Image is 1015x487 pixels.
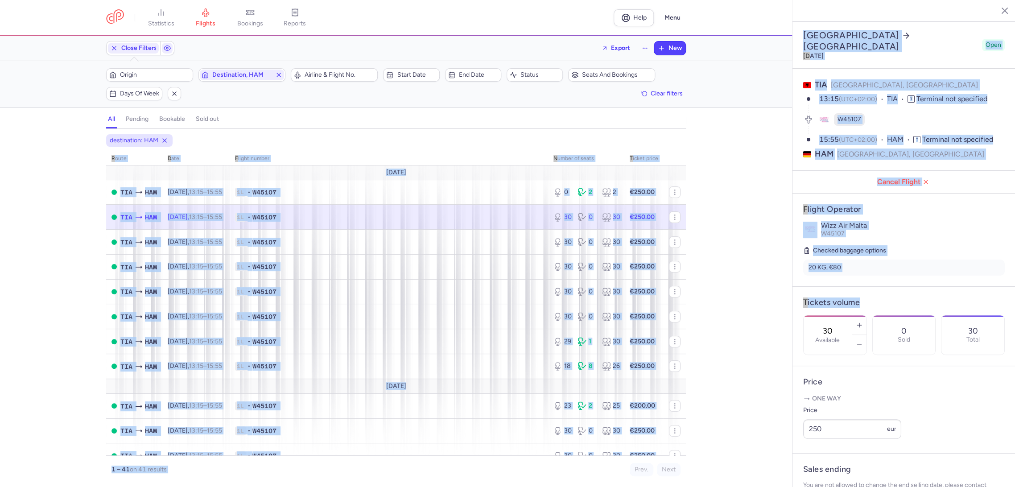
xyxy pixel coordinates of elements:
[189,452,203,459] time: 13:15
[145,237,157,247] span: Hamburg Airport, Hamburg, Germany
[568,68,655,82] button: Seats and bookings
[235,312,246,321] span: 1L
[252,426,276,435] span: W45107
[207,213,222,221] time: 15:55
[657,463,681,476] button: Next
[248,451,251,460] span: •
[145,426,157,436] span: Hamburg Airport, Hamburg, Germany
[130,466,167,473] span: on 41 results
[602,262,619,271] div: 30
[145,312,157,322] span: Hamburg Airport, Hamburg, Germany
[248,312,251,321] span: •
[189,402,222,409] span: –
[189,452,222,459] span: –
[145,451,157,461] span: Hamburg Airport, Hamburg, Germany
[121,45,157,52] span: Close Filters
[553,238,570,247] div: 30
[803,245,1005,256] h5: Checked baggage options
[630,188,655,196] strong: €250.00
[630,427,655,434] strong: €250.00
[602,426,619,435] div: 30
[189,263,203,270] time: 13:15
[630,238,655,246] strong: €250.00
[630,213,655,221] strong: €250.00
[106,152,162,165] th: route
[803,377,1005,387] h4: Price
[803,297,1005,308] h4: Tickets volume
[252,401,276,410] span: W45107
[230,152,548,165] th: Flight number
[228,8,272,28] a: bookings
[168,452,222,459] span: [DATE],
[189,238,203,246] time: 13:15
[252,451,276,460] span: W45107
[207,288,222,295] time: 15:55
[189,427,203,434] time: 13:15
[252,287,276,296] span: W45107
[189,313,222,320] span: –
[235,287,246,296] span: 1L
[602,238,619,247] div: 30
[196,20,215,28] span: flights
[235,337,246,346] span: 1L
[168,362,222,370] span: [DATE],
[235,238,246,247] span: 1L
[237,20,263,28] span: bookings
[189,213,203,221] time: 13:15
[553,312,570,321] div: 30
[145,187,157,197] span: Hamburg Airport, Hamburg, Germany
[106,68,193,82] button: Origin
[803,405,901,416] label: Price
[602,401,619,410] div: 25
[168,213,222,221] span: [DATE],
[614,9,654,26] a: Help
[252,238,276,247] span: W45107
[235,213,246,222] span: 1L
[145,337,157,347] span: Hamburg Airport, Hamburg, Germany
[887,135,913,145] span: HAM
[207,452,222,459] time: 15:55
[668,45,682,52] span: New
[248,337,251,346] span: •
[630,463,653,476] button: Prev.
[887,94,908,104] span: TIA
[272,8,317,28] a: reports
[839,136,877,144] span: (UTC+02:00)
[553,401,570,410] div: 23
[602,188,619,197] div: 2
[602,213,619,222] div: 30
[189,188,203,196] time: 13:15
[986,41,1001,50] span: Open
[235,262,246,271] span: 1L
[126,115,149,123] h4: pending
[252,213,276,222] span: W45107
[108,115,115,123] h4: all
[248,362,251,371] span: •
[235,362,246,371] span: 1L
[803,52,824,60] time: [DATE]
[898,336,910,343] p: Sold
[168,338,222,345] span: [DATE],
[596,41,636,55] button: Export
[168,188,222,196] span: [DATE],
[207,427,222,434] time: 15:55
[386,169,406,176] span: [DATE]
[168,313,222,320] span: [DATE],
[803,222,817,236] img: Wizz Air Malta logo
[578,426,594,435] div: 0
[120,451,132,461] span: Rinas Mother Teresa, Tirana, Albania
[248,287,251,296] span: •
[968,326,978,335] p: 30
[553,337,570,346] div: 29
[189,338,222,345] span: –
[913,136,920,143] span: T
[235,451,246,460] span: 1L
[189,288,203,295] time: 13:15
[162,152,230,165] th: date
[507,68,563,82] button: Status
[578,238,594,247] div: 0
[887,425,896,433] span: eur
[207,263,222,270] time: 15:55
[252,312,276,321] span: W45107
[145,287,157,297] span: Hamburg Airport, Hamburg, Germany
